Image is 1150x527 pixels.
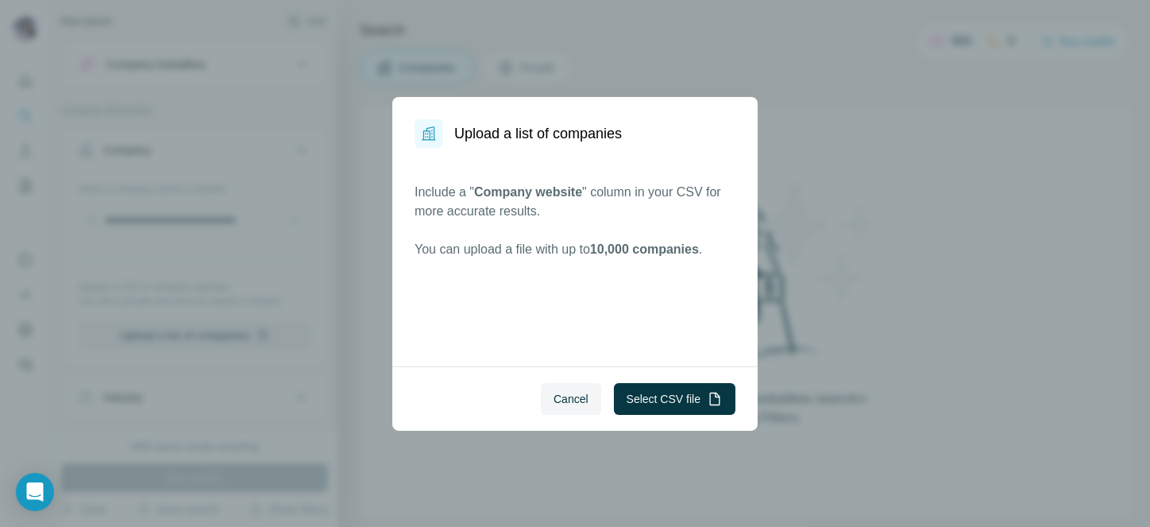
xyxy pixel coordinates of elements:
[554,391,589,407] span: Cancel
[415,183,735,221] p: Include a " " column in your CSV for more accurate results.
[541,383,601,415] button: Cancel
[590,242,699,256] span: 10,000 companies
[454,122,622,145] h1: Upload a list of companies
[474,185,582,199] span: Company website
[16,473,54,511] div: Open Intercom Messenger
[415,240,735,259] p: You can upload a file with up to .
[614,383,735,415] button: Select CSV file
